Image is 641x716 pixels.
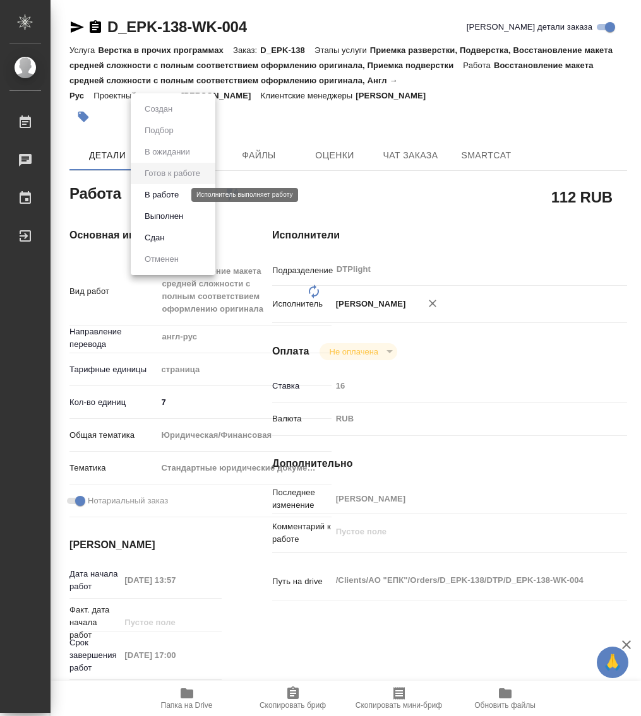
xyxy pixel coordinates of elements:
button: Отменен [141,252,183,266]
button: Сдан [141,231,168,245]
button: Готов к работе [141,167,204,180]
button: Подбор [141,124,177,138]
button: Выполнен [141,209,187,223]
button: Создан [141,102,176,116]
button: В ожидании [141,145,194,159]
button: В работе [141,188,183,202]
